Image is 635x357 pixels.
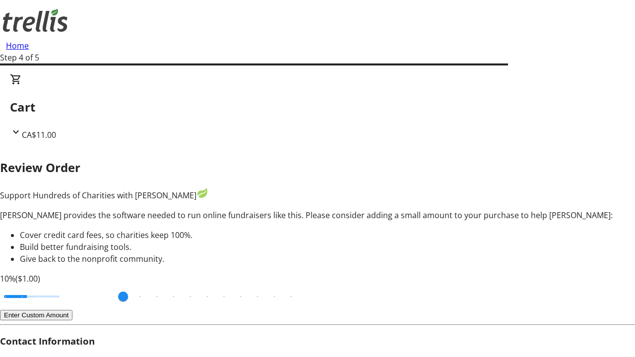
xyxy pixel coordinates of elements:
h2: Cart [10,98,625,116]
div: CartCA$11.00 [10,73,625,141]
span: CA$11.00 [22,129,56,140]
li: Give back to the nonprofit community. [20,253,635,265]
li: Build better fundraising tools. [20,241,635,253]
li: Cover credit card fees, so charities keep 100%. [20,229,635,241]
